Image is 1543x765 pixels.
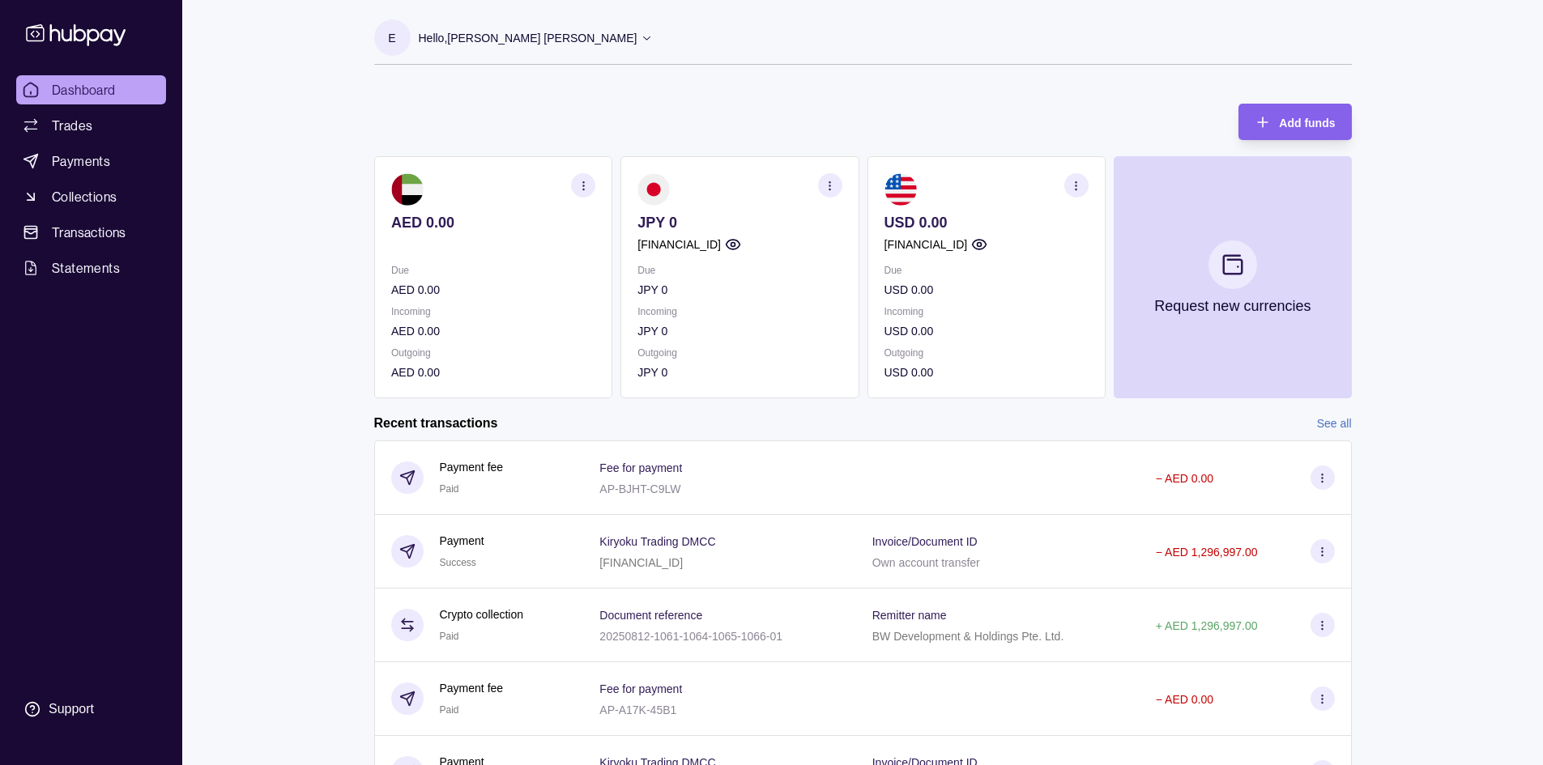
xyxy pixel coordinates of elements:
[49,700,94,718] div: Support
[440,704,459,716] span: Paid
[872,609,947,622] p: Remitter name
[391,322,595,340] p: AED 0.00
[599,682,682,695] p: Fee for payment
[599,703,676,716] p: AP-A17K-45B1
[1279,117,1335,130] span: Add funds
[872,630,1064,643] p: BW Development & Holdings Pte. Ltd.
[391,261,595,279] p: Due
[52,223,126,242] span: Transactions
[599,482,680,495] p: AP-BJHT-C9LW
[637,322,842,340] p: JPY 0
[599,556,683,569] p: [FINANCIAL_ID]
[599,630,782,643] p: 20250812-1061-1064-1065-1066-01
[52,80,116,100] span: Dashboard
[16,147,166,176] a: Payments
[440,458,504,476] p: Payment fee
[637,261,842,279] p: Due
[637,173,670,206] img: jp
[419,29,637,47] p: Hello, [PERSON_NAME] [PERSON_NAME]
[884,236,967,253] p: [FINANCIAL_ID]
[599,461,682,474] p: Fee for payment
[440,606,524,623] p: Crypto collection
[599,535,715,548] p: Kiryoku Trading DMCC
[391,214,595,232] p: AED 0.00
[1317,414,1352,432] a: See all
[440,679,504,697] p: Payment fee
[872,556,980,569] p: Own account transfer
[872,535,978,548] p: Invoice/Document ID
[52,258,120,278] span: Statements
[599,609,702,622] p: Document reference
[637,363,842,381] p: JPY 0
[884,214,1088,232] p: USD 0.00
[52,151,110,171] span: Payments
[884,344,1088,362] p: Outgoing
[1238,104,1351,140] button: Add funds
[374,414,498,432] h2: Recent transactions
[637,344,842,362] p: Outgoing
[16,182,166,211] a: Collections
[884,261,1088,279] p: Due
[637,303,842,321] p: Incoming
[884,363,1088,381] p: USD 0.00
[16,75,166,104] a: Dashboard
[884,322,1088,340] p: USD 0.00
[391,281,595,299] p: AED 0.00
[52,187,117,206] span: Collections
[391,363,595,381] p: AED 0.00
[637,214,842,232] p: JPY 0
[16,218,166,247] a: Transactions
[637,281,842,299] p: JPY 0
[1156,619,1258,632] p: + AED 1,296,997.00
[16,111,166,140] a: Trades
[16,692,166,726] a: Support
[440,532,484,550] p: Payment
[1154,297,1311,315] p: Request new currencies
[16,253,166,283] a: Statements
[52,116,92,135] span: Trades
[391,173,424,206] img: ae
[637,236,721,253] p: [FINANCIAL_ID]
[440,557,476,568] span: Success
[440,483,459,495] span: Paid
[391,344,595,362] p: Outgoing
[1156,546,1258,559] p: − AED 1,296,997.00
[1156,693,1213,706] p: − AED 0.00
[391,303,595,321] p: Incoming
[884,303,1088,321] p: Incoming
[884,173,916,206] img: us
[1113,156,1351,398] button: Request new currencies
[388,29,395,47] p: E
[440,631,459,642] span: Paid
[884,281,1088,299] p: USD 0.00
[1156,472,1213,485] p: − AED 0.00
